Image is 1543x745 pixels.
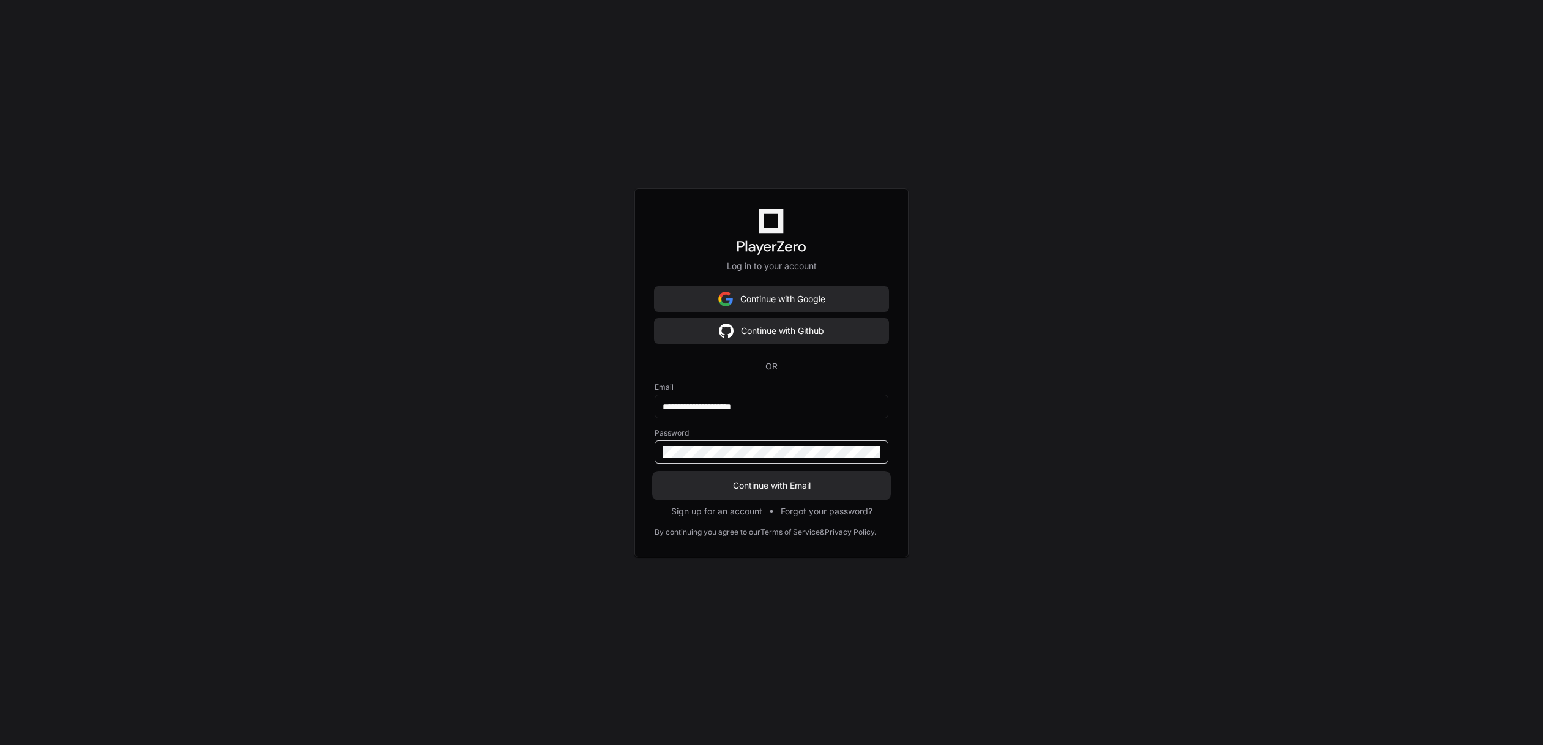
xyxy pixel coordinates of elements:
[718,287,733,311] img: Sign in with google
[655,480,888,492] span: Continue with Email
[825,527,876,537] a: Privacy Policy.
[655,473,888,498] button: Continue with Email
[655,428,888,438] label: Password
[655,527,760,537] div: By continuing you agree to our
[655,260,888,272] p: Log in to your account
[760,527,820,537] a: Terms of Service
[655,319,888,343] button: Continue with Github
[655,287,888,311] button: Continue with Google
[781,505,872,517] button: Forgot your password?
[671,505,762,517] button: Sign up for an account
[760,360,783,372] span: OR
[820,527,825,537] div: &
[719,319,734,343] img: Sign in with google
[655,382,888,392] label: Email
